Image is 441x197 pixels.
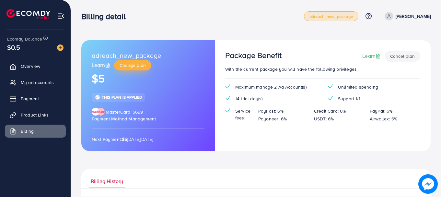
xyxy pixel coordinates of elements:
img: image [57,44,64,51]
img: tick [328,96,333,100]
span: My ad accounts [21,79,54,86]
img: tick [225,96,230,100]
a: adreach_new_package [304,11,358,21]
span: 14 trial day(s) [235,95,262,102]
img: tick [225,108,230,113]
span: Billing History [91,178,123,185]
span: Payment Method Management [92,116,156,122]
span: MasterCard [106,109,131,115]
a: Payment [5,92,66,105]
a: Billing [5,125,66,138]
img: image [418,174,438,194]
img: brand [92,108,105,116]
button: Cancel plan [385,51,420,62]
a: Learn [92,61,111,69]
p: USDT: 6% [314,115,334,123]
p: With the current package you will have the following privileges [225,65,420,73]
a: Overview [5,60,66,73]
p: PayPal: 6% [370,107,393,115]
span: Unlimited spending [338,84,378,90]
span: Billing [21,128,34,134]
span: Support 1/1 [338,95,360,102]
strong: $5 [122,136,127,142]
span: adreach_new_package [309,14,353,18]
h3: Package Benefit [225,51,282,60]
p: [PERSON_NAME] [396,12,431,20]
span: adreach_new_package [92,51,161,60]
img: tick [95,95,100,100]
span: Ecomdy Balance [7,36,42,42]
img: tick [225,84,230,89]
h3: Billing detail [81,12,131,21]
span: Payment [21,95,39,102]
a: Product Links [5,108,66,121]
span: Product Links [21,112,49,118]
span: Maximum manage 2 Ad Account(s) [235,84,307,90]
span: 5693 [133,109,143,115]
a: Learn [362,52,382,60]
span: Overview [21,63,40,69]
p: Next Payment: [DATE][DATE] [92,135,204,143]
button: Change plan [114,60,151,70]
a: [PERSON_NAME] [382,12,431,20]
span: Service fees: [235,108,253,121]
span: $0.5 [7,43,20,52]
a: My ad accounts [5,76,66,89]
img: tick [328,84,333,89]
span: This plan is applied [102,94,142,100]
p: Airwallex: 6% [370,115,397,123]
p: Payoneer: 6% [258,115,287,123]
span: Change plan [120,62,146,68]
img: logo [6,9,50,19]
p: Credit Card: 6% [314,107,346,115]
h1: $5 [92,72,204,85]
p: PayFast: 6% [258,107,284,115]
img: menu [57,12,64,20]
